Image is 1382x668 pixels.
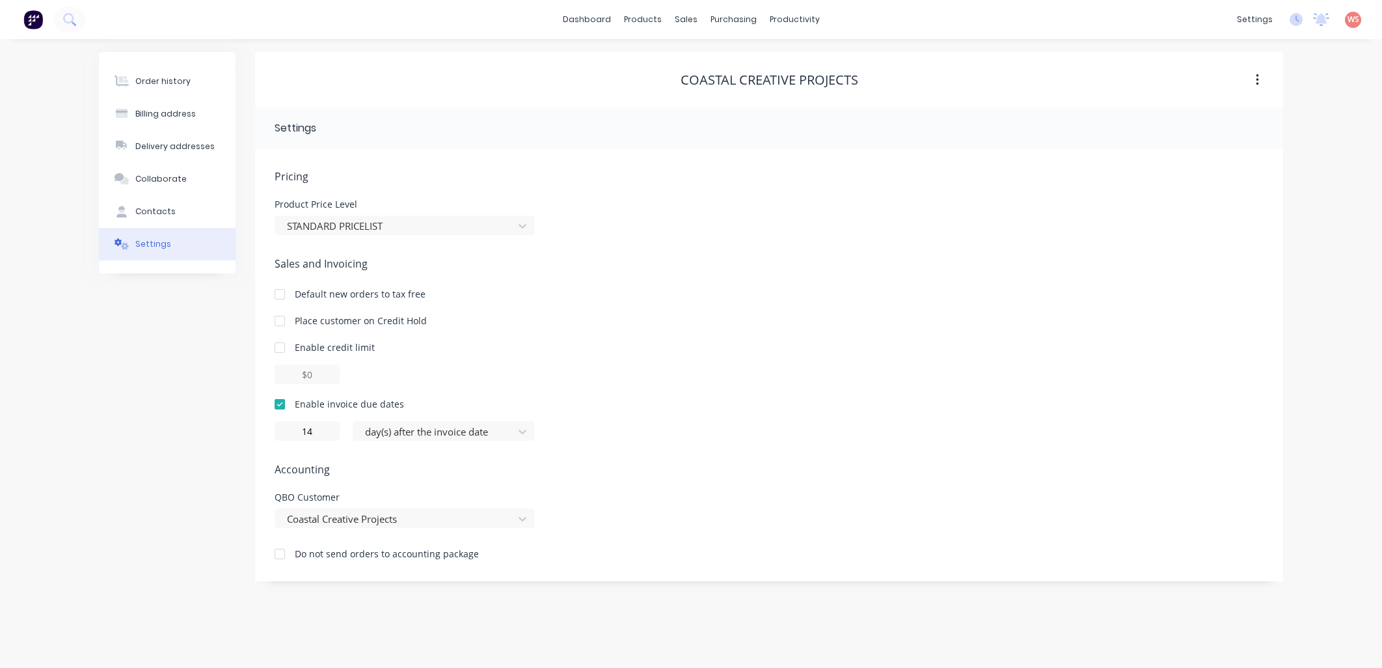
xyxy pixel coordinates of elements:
[1348,14,1359,25] span: WS
[99,163,236,195] button: Collaborate
[295,314,427,327] div: Place customer on Credit Hold
[135,238,171,250] div: Settings
[135,206,176,217] div: Contacts
[135,173,187,185] div: Collaborate
[275,421,340,441] input: 0
[99,195,236,228] button: Contacts
[295,397,404,411] div: Enable invoice due dates
[275,120,316,136] div: Settings
[275,462,1264,477] span: Accounting
[704,10,763,29] div: purchasing
[275,256,1264,271] span: Sales and Invoicing
[556,10,617,29] a: dashboard
[295,341,375,354] div: Enable credit limit
[275,493,535,502] div: QBO Customer
[1230,10,1279,29] div: settings
[763,10,826,29] div: productivity
[275,200,535,209] div: Product Price Level
[99,130,236,163] button: Delivery addresses
[99,65,236,98] button: Order history
[135,141,215,152] div: Delivery addresses
[275,169,1264,184] span: Pricing
[295,547,479,561] div: Do not send orders to accounting package
[99,228,236,260] button: Settings
[668,10,704,29] div: sales
[295,287,426,301] div: Default new orders to tax free
[135,76,191,87] div: Order history
[23,10,43,29] img: Factory
[275,365,340,384] input: $0
[135,108,196,120] div: Billing address
[99,98,236,130] button: Billing address
[681,72,858,88] div: Coastal Creative Projects
[617,10,668,29] div: products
